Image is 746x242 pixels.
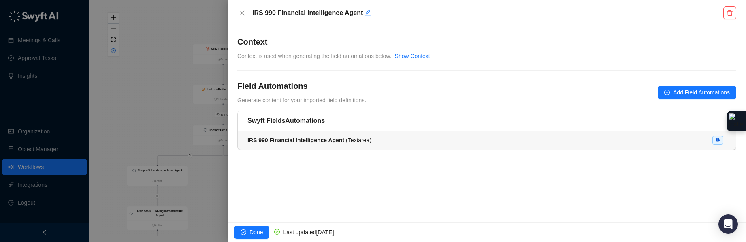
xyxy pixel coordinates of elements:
[274,229,280,235] span: check-circle
[364,8,371,18] button: Edit
[727,10,733,16] span: delete
[283,229,334,236] span: Last updated [DATE]
[664,90,670,95] span: plus-circle
[247,137,344,143] strong: IRS 990 Financial Intelligence Agent
[364,9,371,16] span: edit
[729,113,744,129] img: Extension Icon
[241,229,246,235] span: check-circle
[237,53,392,59] span: Context is used when generating the field automations below.
[237,80,366,92] h4: Field Automations
[237,97,366,103] span: Generate content for your imported field definitions.
[673,88,730,97] span: Add Field Automations
[395,53,430,59] a: Show Context
[237,36,736,47] h4: Context
[247,137,371,143] span: ( Textarea )
[237,8,247,18] button: Close
[718,214,738,234] div: Open Intercom Messenger
[252,8,721,18] h5: IRS 990 Financial Intelligence Agent
[249,228,263,237] span: Done
[239,10,245,16] span: close
[658,86,736,99] button: Add Field Automations
[234,226,269,239] button: Done
[247,116,726,126] h5: Swyft Fields Automations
